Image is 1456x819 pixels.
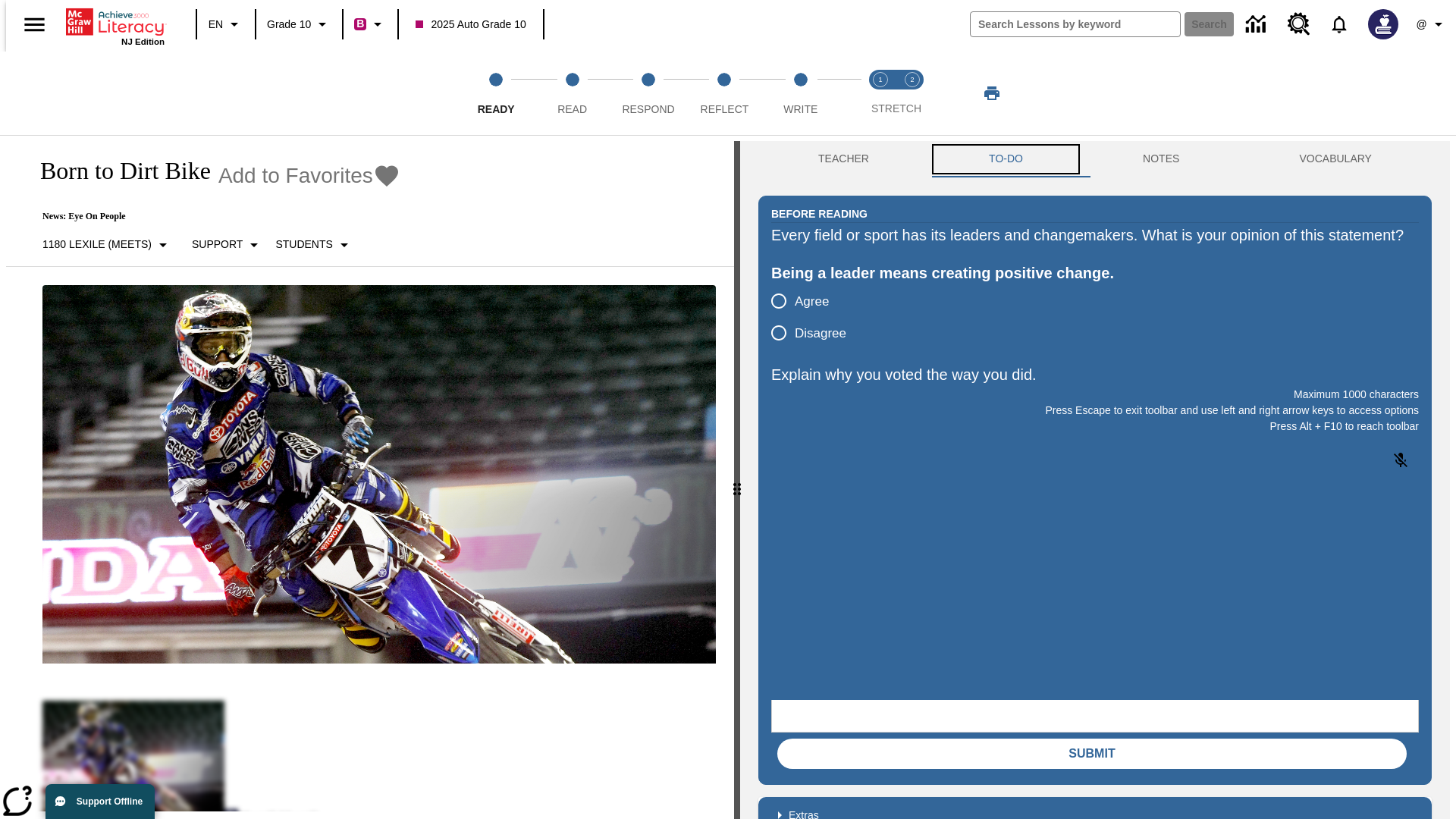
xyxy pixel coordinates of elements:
p: 1180 Lexile (Meets) [42,237,152,253]
span: Ready [478,103,515,115]
input: search field [971,12,1180,36]
button: Print [968,80,1016,107]
a: Notifications [1319,5,1359,44]
div: activity [740,141,1450,819]
a: Data Center [1237,4,1279,45]
text: 1 [878,76,882,83]
h1: Born to Dirt Bike [24,157,211,185]
button: Reflect step 4 of 5 [680,52,768,135]
button: Click to activate and allow voice recognition [1382,442,1419,479]
div: Home [66,5,165,46]
button: Select Lexile, 1180 Lexile (Meets) [36,231,178,259]
p: Maximum 1000 characters [771,387,1419,403]
span: B [356,14,364,33]
div: Press Enter or Spacebar and then press right and left arrow keys to move the slider [734,141,740,819]
div: poll [771,285,858,349]
span: Reflect [701,103,749,115]
button: Respond step 3 of 5 [604,52,692,135]
button: Read step 2 of 5 [528,52,616,135]
a: Resource Center, Will open in new tab [1279,4,1319,45]
button: Select Student [269,231,359,259]
button: Teacher [758,141,929,177]
button: Support Offline [45,784,155,819]
body: Explain why you voted the way you did. Maximum 1000 characters Press Alt + F10 to reach toolbar P... [6,12,221,26]
button: TO-DO [929,141,1083,177]
span: Support Offline [77,796,143,807]
button: Submit [777,739,1407,769]
button: Scaffolds, Support [186,231,269,259]
button: Grade: Grade 10, Select a grade [261,11,337,38]
p: Explain why you voted the way you did. [771,362,1419,387]
p: Press Escape to exit toolbar and use left and right arrow keys to access options [771,403,1419,419]
h2: Before Reading [771,206,868,222]
span: STRETCH [871,102,921,115]
button: Add to Favorites - Born to Dirt Bike [218,162,400,189]
img: Motocross racer James Stewart flies through the air on his dirt bike. [42,285,716,664]
span: NJ Edition [121,37,165,46]
span: Grade 10 [267,17,311,33]
p: Press Alt + F10 to reach toolbar [771,419,1419,435]
div: Being a leader means creating positive change. [771,261,1419,285]
button: Boost Class color is violet red. Change class color [348,11,393,38]
button: NOTES [1083,141,1239,177]
button: Language: EN, Select a language [202,11,250,38]
text: 2 [910,76,914,83]
p: Students [275,237,332,253]
span: Read [557,103,587,115]
button: Stretch Read step 1 of 2 [858,52,902,135]
p: Support [192,237,243,253]
span: @ [1416,17,1426,33]
button: Ready step 1 of 5 [452,52,540,135]
button: Write step 5 of 5 [757,52,845,135]
div: Every field or sport has its leaders and changemakers. What is your opinion of this statement? [771,223,1419,247]
p: News: Eye On People [24,211,400,222]
button: Profile/Settings [1407,11,1456,38]
button: Stretch Respond step 2 of 2 [890,52,934,135]
div: reading [6,141,734,811]
span: Add to Favorites [218,164,373,188]
span: Disagree [795,324,846,344]
button: Select a new avatar [1359,5,1407,44]
span: Write [783,103,817,115]
img: Avatar [1368,9,1398,39]
button: VOCABULARY [1239,141,1432,177]
span: 2025 Auto Grade 10 [416,17,526,33]
span: Agree [795,292,829,312]
div: Instructional Panel Tabs [758,141,1432,177]
span: Respond [622,103,674,115]
button: Open side menu [12,2,57,47]
span: EN [209,17,223,33]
